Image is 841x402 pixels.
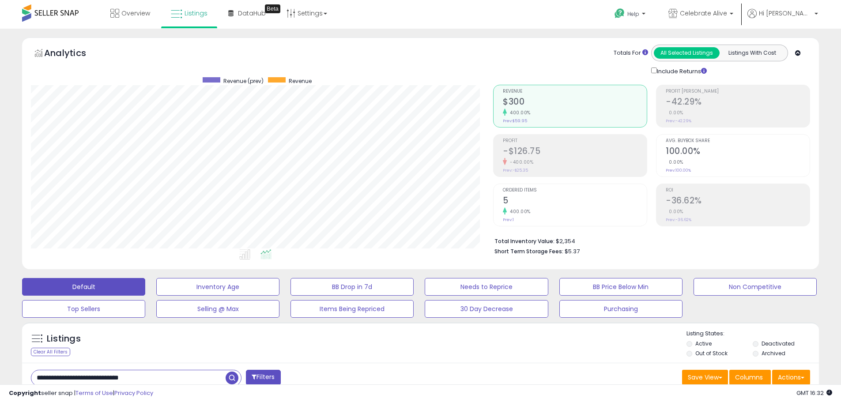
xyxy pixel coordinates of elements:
[607,1,654,29] a: Help
[503,217,514,222] small: Prev: 1
[666,188,810,193] span: ROI
[666,159,683,165] small: 0.00%
[559,278,683,296] button: BB Price Below Min
[686,330,819,338] p: Listing States:
[290,300,414,318] button: Items Being Repriced
[238,9,266,18] span: DataHub
[503,89,647,94] span: Revenue
[185,9,207,18] span: Listings
[425,300,548,318] button: 30 Day Decrease
[503,139,647,143] span: Profit
[627,10,639,18] span: Help
[614,49,648,57] div: Totals For
[680,9,727,18] span: Celebrate Alive
[695,340,712,347] label: Active
[22,278,145,296] button: Default
[507,109,531,116] small: 400.00%
[729,370,771,385] button: Columns
[114,389,153,397] a: Privacy Policy
[9,389,153,398] div: seller snap | |
[666,118,691,124] small: Prev: -42.29%
[614,8,625,19] i: Get Help
[796,389,832,397] span: 2025-10-7 16:32 GMT
[47,333,81,345] h5: Listings
[31,348,70,356] div: Clear All Filters
[666,97,810,109] h2: -42.29%
[9,389,41,397] strong: Copyright
[666,195,810,207] h2: -36.62%
[565,247,580,255] span: $5.37
[265,4,280,13] div: Tooltip anchor
[666,89,810,94] span: Profit [PERSON_NAME]
[507,159,533,165] small: -400.00%
[494,235,803,246] li: $2,354
[694,278,817,296] button: Non Competitive
[156,278,279,296] button: Inventory Age
[503,118,527,124] small: Prev: $59.95
[121,9,150,18] span: Overview
[503,188,647,193] span: Ordered Items
[223,77,264,85] span: Revenue (prev)
[503,97,647,109] h2: $300
[666,109,683,116] small: 0.00%
[695,349,728,357] label: Out of Stock
[503,195,647,207] h2: 5
[762,340,795,347] label: Deactivated
[494,248,563,255] b: Short Term Storage Fees:
[666,146,810,158] h2: 100.00%
[425,278,548,296] button: Needs to Reprice
[654,47,720,59] button: All Selected Listings
[759,9,812,18] span: Hi [PERSON_NAME]
[772,370,810,385] button: Actions
[503,168,528,173] small: Prev: -$25.35
[503,146,647,158] h2: -$126.75
[494,237,554,245] b: Total Inventory Value:
[44,47,103,61] h5: Analytics
[246,370,280,385] button: Filters
[747,9,818,29] a: Hi [PERSON_NAME]
[289,77,312,85] span: Revenue
[719,47,785,59] button: Listings With Cost
[22,300,145,318] button: Top Sellers
[735,373,763,382] span: Columns
[290,278,414,296] button: BB Drop in 7d
[682,370,728,385] button: Save View
[507,208,531,215] small: 400.00%
[666,208,683,215] small: 0.00%
[762,349,785,357] label: Archived
[645,66,717,76] div: Include Returns
[666,139,810,143] span: Avg. Buybox Share
[666,168,691,173] small: Prev: 100.00%
[559,300,683,318] button: Purchasing
[75,389,113,397] a: Terms of Use
[666,217,691,222] small: Prev: -36.62%
[156,300,279,318] button: Selling @ Max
